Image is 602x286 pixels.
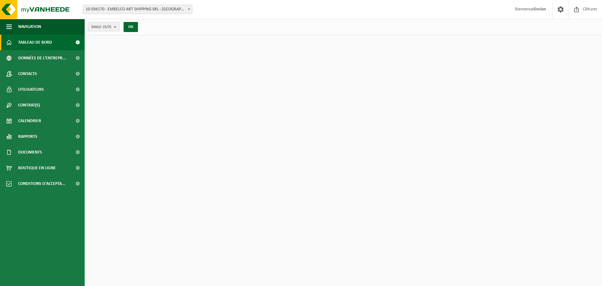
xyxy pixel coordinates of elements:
[83,5,192,14] span: 10-936170 - EMBELCO ART SHIPPING SRL - ETTERBEEK
[91,22,111,32] span: Site(s)
[83,5,193,14] span: 10-936170 - EMBELCO ART SHIPPING SRL - ETTERBEEK
[18,82,44,97] span: Utilisateurs
[103,25,111,29] count: (3/3)
[18,129,37,144] span: Rapports
[18,66,37,82] span: Contacts
[18,176,66,192] span: Conditions d'accepta...
[18,113,41,129] span: Calendrier
[18,97,40,113] span: Contrat(s)
[124,22,138,32] button: OK
[18,19,41,35] span: Navigation
[534,7,546,12] strong: Dorian
[88,22,120,31] button: Site(s)(3/3)
[18,35,52,50] span: Tableau de bord
[18,144,42,160] span: Documents
[18,50,66,66] span: Données de l'entrepr...
[18,160,56,176] span: Boutique en ligne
